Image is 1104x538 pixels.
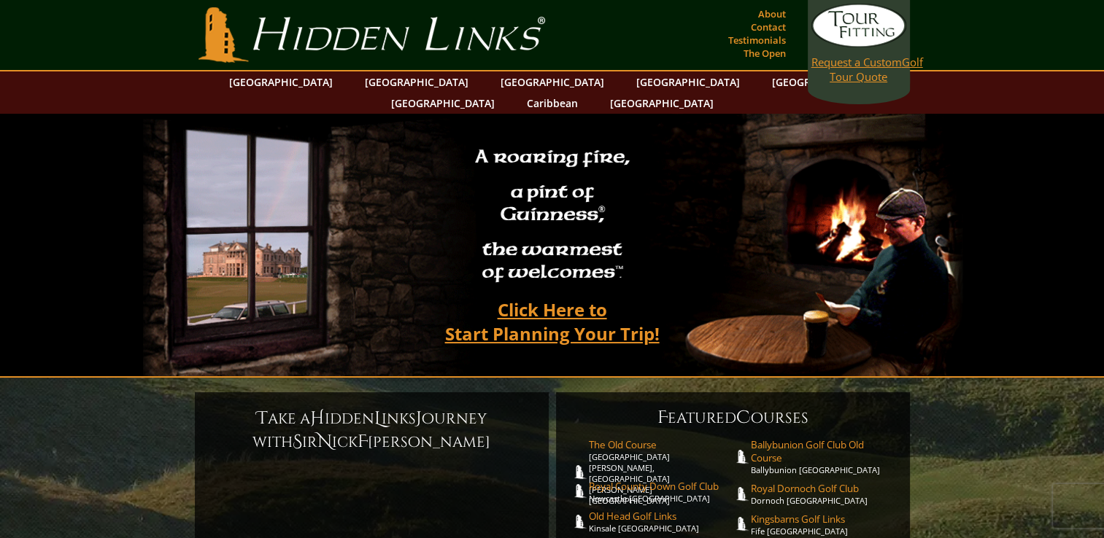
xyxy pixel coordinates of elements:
[466,139,639,292] h2: A roaring fire, a pint of Guinness , the warmest of welcomes™.
[751,512,895,526] span: Kingsbarns Golf Links
[520,93,585,114] a: Caribbean
[209,407,534,453] h6: ake a idden inks ourney with ir ick [PERSON_NAME]
[589,438,733,506] a: The Old Course[GEOGRAPHIC_DATA][PERSON_NAME], [GEOGRAPHIC_DATA][PERSON_NAME] [GEOGRAPHIC_DATA]
[589,480,733,493] span: Royal County Down Golf Club
[384,93,502,114] a: [GEOGRAPHIC_DATA]
[657,406,668,429] span: F
[358,71,476,93] a: [GEOGRAPHIC_DATA]
[629,71,747,93] a: [GEOGRAPHIC_DATA]
[222,71,340,93] a: [GEOGRAPHIC_DATA]
[751,482,895,506] a: Royal Dornoch Golf ClubDornoch [GEOGRAPHIC_DATA]
[603,93,721,114] a: [GEOGRAPHIC_DATA]
[257,407,268,430] span: T
[293,430,302,453] span: S
[765,71,883,93] a: [GEOGRAPHIC_DATA]
[736,406,751,429] span: C
[317,430,332,453] span: N
[751,482,895,495] span: Royal Dornoch Golf Club
[754,4,790,24] a: About
[310,407,325,430] span: H
[811,55,902,69] span: Request a Custom
[493,71,611,93] a: [GEOGRAPHIC_DATA]
[589,510,733,534] a: Old Head Golf LinksKinsale [GEOGRAPHIC_DATA]
[751,438,895,475] a: Ballybunion Golf Club Old CourseBallybunion [GEOGRAPHIC_DATA]
[431,292,674,351] a: Click Here toStart Planning Your Trip!
[589,510,733,523] span: Old Head Golf Links
[747,17,790,37] a: Contact
[725,30,790,50] a: Testimonials
[589,438,733,451] span: The Old Course
[751,438,895,464] span: Ballybunion Golf Club Old Course
[358,430,368,453] span: F
[589,480,733,504] a: Royal County Down Golf ClubNewcastle [GEOGRAPHIC_DATA]
[740,43,790,63] a: The Open
[374,407,382,430] span: L
[571,406,895,429] h6: eatured ourses
[811,4,906,84] a: Request a CustomGolf Tour Quote
[751,512,895,537] a: Kingsbarns Golf LinksFife [GEOGRAPHIC_DATA]
[416,407,422,430] span: J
